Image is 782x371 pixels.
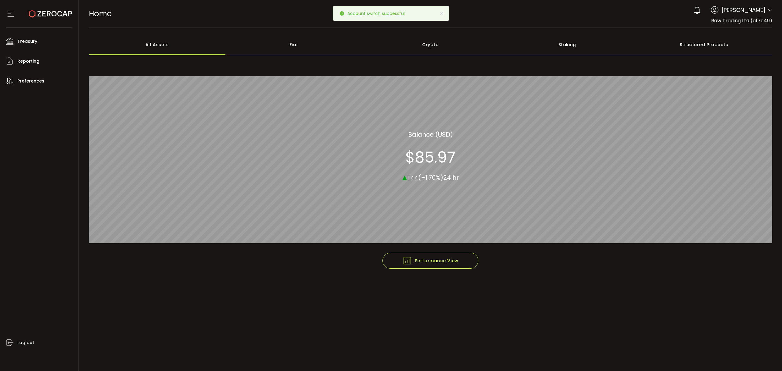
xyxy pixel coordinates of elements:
div: All Assets [89,34,226,55]
p: Account switch successful [347,11,410,16]
iframe: Chat Widget [751,342,782,371]
div: Structured Products [636,34,773,55]
span: [PERSON_NAME] [722,6,766,14]
span: Performance View [403,256,459,265]
span: Raw Trading Ltd (af7c49) [711,17,772,24]
div: Staking [499,34,636,55]
button: Performance View [382,253,478,269]
span: Reporting [17,57,39,66]
span: Preferences [17,77,44,86]
span: Home [89,8,111,19]
div: Crypto [362,34,499,55]
div: Fiat [225,34,362,55]
span: Treasury [17,37,37,46]
span: Log out [17,338,34,347]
